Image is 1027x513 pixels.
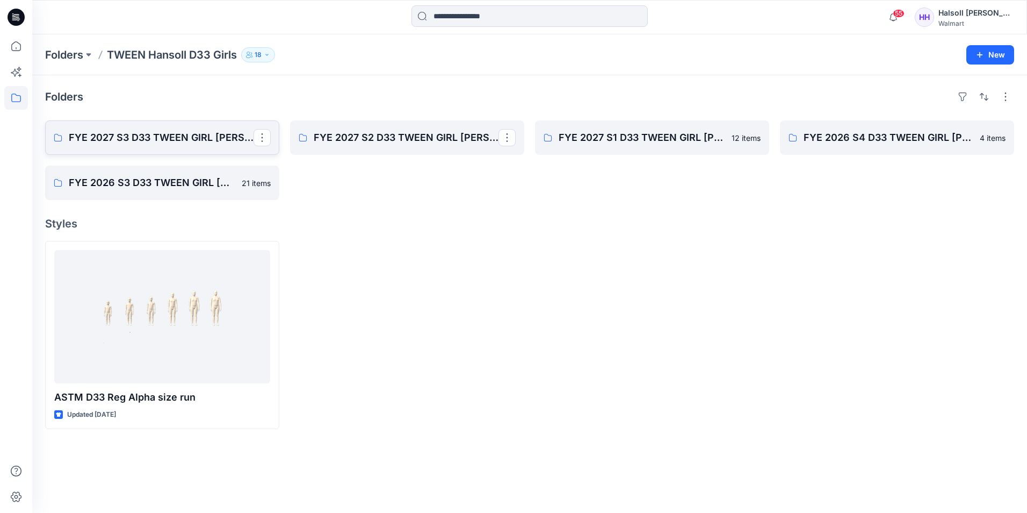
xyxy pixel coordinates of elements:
p: 18 [255,49,262,61]
a: FYE 2027 S1 D33 TWEEN GIRL [PERSON_NAME]12 items [535,120,769,155]
a: FYE 2027 S3 D33 TWEEN GIRL [PERSON_NAME] [45,120,279,155]
div: HH [915,8,934,27]
a: FYE 2027 S2 D33 TWEEN GIRL [PERSON_NAME] [290,120,524,155]
p: FYE 2026 S4 D33 TWEEN GIRL [PERSON_NAME] [804,130,973,145]
a: FYE 2026 S4 D33 TWEEN GIRL [PERSON_NAME]4 items [780,120,1014,155]
button: New [966,45,1014,65]
p: TWEEN Hansoll D33 Girls [107,47,237,62]
p: 4 items [980,132,1006,144]
div: Halsoll [PERSON_NAME] Girls Design Team [938,6,1014,19]
p: 21 items [242,177,271,189]
p: FYE 2027 S3 D33 TWEEN GIRL [PERSON_NAME] [69,130,254,145]
span: 55 [893,9,905,18]
p: FYE 2027 S2 D33 TWEEN GIRL [PERSON_NAME] [314,130,498,145]
a: ASTM D33 Reg Alpha size run [54,250,270,383]
p: FYE 2027 S1 D33 TWEEN GIRL [PERSON_NAME] [559,130,725,145]
h4: Styles [45,217,1014,230]
div: Walmart [938,19,1014,27]
h4: Folders [45,90,83,103]
p: 12 items [732,132,761,144]
button: 18 [241,47,275,62]
a: Folders [45,47,83,62]
a: FYE 2026 S3 D33 TWEEN GIRL [PERSON_NAME]21 items [45,166,279,200]
p: FYE 2026 S3 D33 TWEEN GIRL [PERSON_NAME] [69,175,235,190]
p: Updated [DATE] [67,409,116,421]
p: ASTM D33 Reg Alpha size run [54,390,270,405]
